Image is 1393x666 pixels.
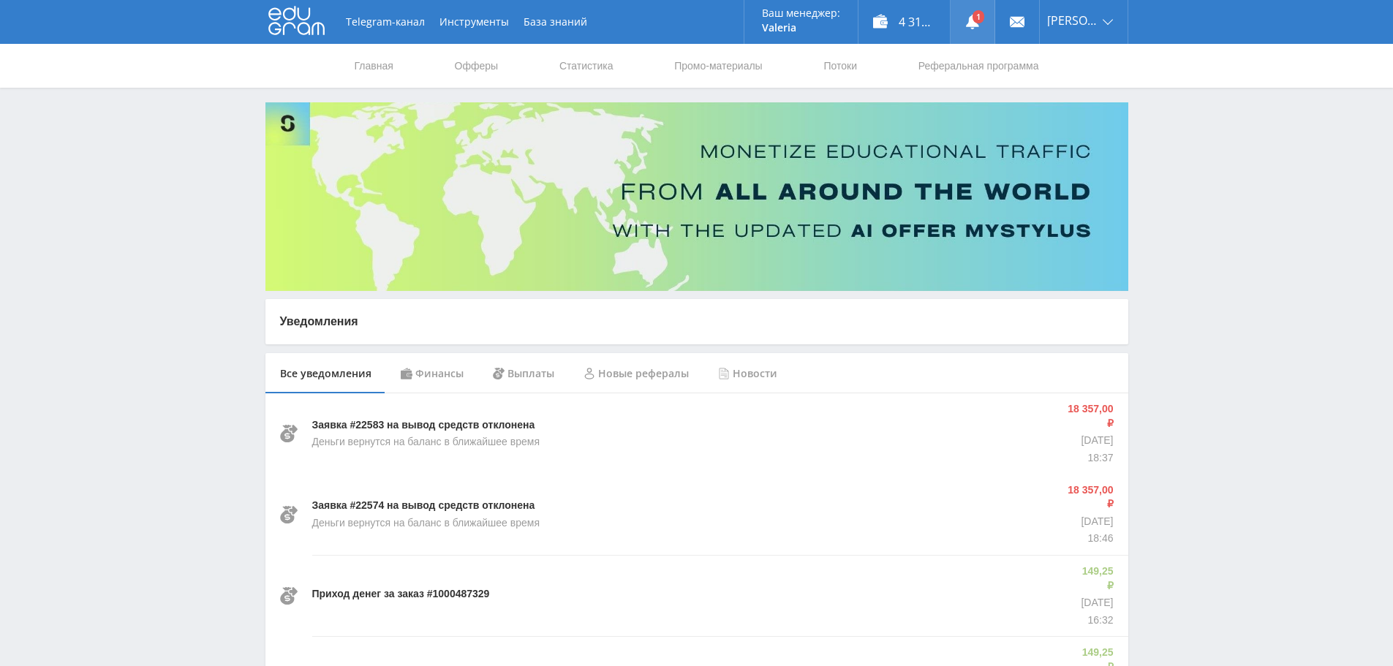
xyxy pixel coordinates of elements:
a: Промо-материалы [673,44,763,88]
p: Уведомления [280,314,1114,330]
div: Финансы [386,353,478,394]
a: Офферы [453,44,500,88]
img: Banner [265,102,1128,291]
p: 149,25 ₽ [1078,564,1114,593]
p: Деньги вернутся на баланс в ближайшее время [312,435,540,450]
div: Выплаты [478,353,569,394]
a: Реферальная программа [917,44,1041,88]
p: [DATE] [1066,515,1113,529]
div: Новые рефералы [569,353,703,394]
div: Новости [703,353,792,394]
p: Заявка #22583 на вывод средств отклонена [312,418,535,433]
p: 18 357,00 ₽ [1066,483,1113,512]
p: Valeria [762,22,840,34]
p: 18 357,00 ₽ [1066,402,1113,431]
p: 18:37 [1066,451,1113,466]
p: [DATE] [1066,434,1113,448]
p: Заявка #22574 на вывод средств отклонена [312,499,535,513]
p: [DATE] [1078,596,1114,610]
p: 16:32 [1078,613,1114,628]
p: Приход денег за заказ #1000487329 [312,587,490,602]
a: Главная [353,44,395,88]
div: Все уведомления [265,353,386,394]
span: [PERSON_NAME] [1047,15,1098,26]
a: Статистика [558,44,615,88]
a: Потоки [822,44,858,88]
p: 18:46 [1066,531,1113,546]
p: Ваш менеджер: [762,7,840,19]
p: Деньги вернутся на баланс в ближайшее время [312,516,540,531]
